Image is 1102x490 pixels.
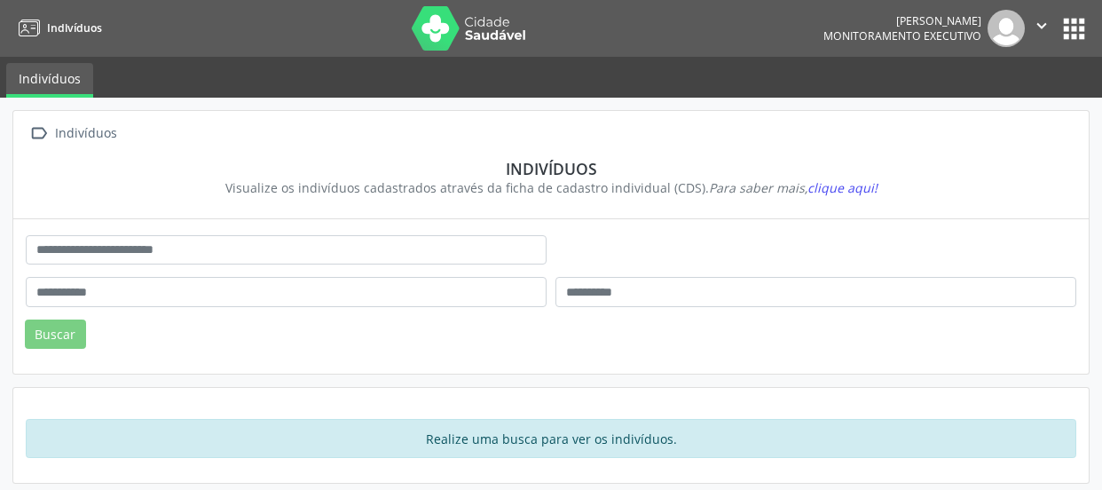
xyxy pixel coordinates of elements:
div: Realize uma busca para ver os indivíduos. [26,419,1076,458]
i:  [26,121,51,146]
a:  Indivíduos [26,121,120,146]
span: Indivíduos [47,20,102,36]
div: Indivíduos [38,159,1064,178]
button: apps [1059,13,1090,44]
i:  [1032,16,1051,36]
div: Indivíduos [51,121,120,146]
span: Monitoramento Executivo [823,28,981,43]
button:  [1025,10,1059,47]
div: [PERSON_NAME] [823,13,981,28]
img: img [988,10,1025,47]
a: Indivíduos [6,63,93,98]
span: clique aqui! [807,179,878,196]
a: Indivíduos [12,13,102,43]
i: Para saber mais, [709,179,878,196]
button: Buscar [25,320,86,350]
div: Visualize os indivíduos cadastrados através da ficha de cadastro individual (CDS). [38,178,1064,197]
